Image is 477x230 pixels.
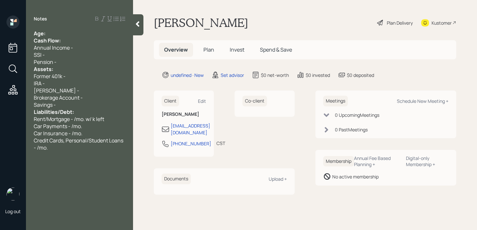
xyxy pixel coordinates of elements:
div: Log out [5,208,21,214]
div: [PHONE_NUMBER] [171,140,211,147]
div: $0 deposited [347,72,374,79]
span: Age: [34,30,45,37]
span: Rent/Mortgage - /mo. w/ k left [34,115,104,123]
h6: Membership [323,156,354,167]
span: Assets: [34,66,53,73]
span: Overview [164,46,188,53]
div: 0 Past Meeting s [335,126,368,133]
span: SSI - [34,51,45,58]
span: Cash Flow: [34,37,61,44]
div: Plan Delivery [387,19,413,26]
span: IRA - [34,80,45,87]
span: [PERSON_NAME] - [34,87,79,94]
h1: [PERSON_NAME] [154,16,248,30]
span: Brokerage Account - [34,94,83,101]
label: Notes [34,16,47,22]
h6: Meetings [323,96,348,106]
h6: Client [162,96,179,106]
div: $0 invested [306,72,330,79]
div: Schedule New Meeting + [397,98,448,104]
h6: Co-client [242,96,267,106]
span: Pension - [34,58,56,66]
span: Annual Income - [34,44,73,51]
div: No active membership [332,173,379,180]
span: Former 401k - [34,73,66,80]
h6: Documents [162,174,191,184]
div: Annual Fee Based Planning + [354,155,401,167]
div: 0 Upcoming Meeting s [335,112,379,118]
span: Car Insurance - /mo. [34,130,82,137]
div: Set advisor [221,72,244,79]
span: Spend & Save [260,46,292,53]
h6: [PERSON_NAME] [162,112,206,117]
div: Upload + [269,176,287,182]
div: CST [216,140,225,147]
div: Edit [198,98,206,104]
span: Invest [230,46,244,53]
img: retirable_logo.png [6,188,19,200]
div: undefined · New [171,72,204,79]
span: Plan [203,46,214,53]
span: Savings - [34,101,56,108]
div: Digital-only Membership + [406,155,448,167]
div: Kustomer [432,19,452,26]
span: Car Payments - /mo. [34,123,82,130]
span: Credit Cards, Personal/Student Loans - /mo. [34,137,124,151]
span: Liabilities/Debt: [34,108,74,115]
div: $0 net-worth [261,72,289,79]
div: [EMAIL_ADDRESS][DOMAIN_NAME] [171,122,210,136]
